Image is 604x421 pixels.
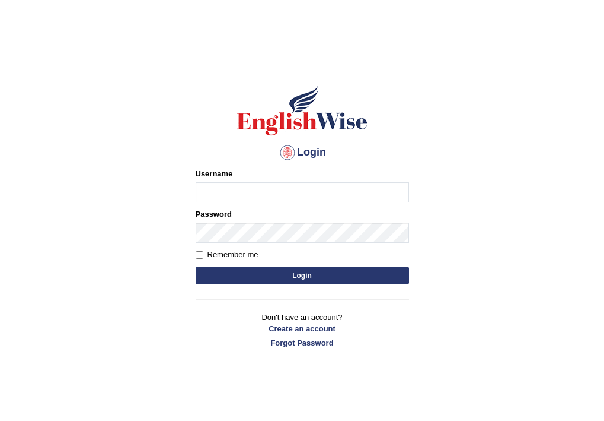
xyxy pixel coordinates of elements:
a: Forgot Password [196,337,409,349]
a: Create an account [196,323,409,334]
h4: Login [196,143,409,162]
label: Password [196,208,232,220]
button: Login [196,267,409,284]
input: Remember me [196,251,203,259]
label: Username [196,168,233,179]
label: Remember me [196,249,258,261]
img: Logo of English Wise sign in for intelligent practice with AI [235,84,370,137]
p: Don't have an account? [196,312,409,349]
